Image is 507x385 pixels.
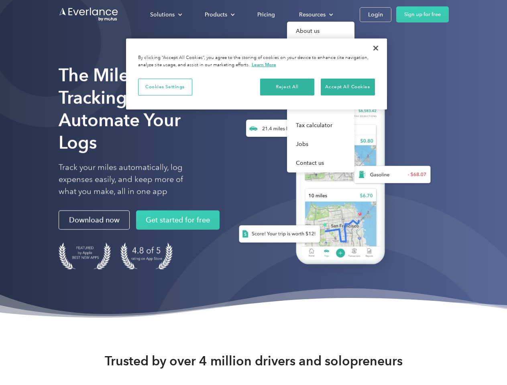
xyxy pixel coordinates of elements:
[360,7,391,22] a: Login
[150,10,175,20] div: Solutions
[291,8,340,22] div: Resources
[126,38,387,109] div: Cookie banner
[138,55,375,69] div: By clicking “Accept All Cookies”, you agree to the storing of cookies on your device to enhance s...
[59,211,130,230] a: Download now
[260,79,314,95] button: Reject All
[59,162,202,198] p: Track your miles automatically, log expenses easily, and keep more of what you make, all in one app
[205,10,227,20] div: Products
[287,22,354,172] nav: Resources
[396,6,449,22] a: Sign up for free
[287,135,354,154] a: Jobs
[136,211,220,230] a: Get started for free
[252,62,276,67] a: More information about your privacy, opens in a new tab
[368,10,383,20] div: Login
[59,7,119,22] a: Go to homepage
[105,353,403,369] strong: Trusted by over 4 million drivers and solopreneurs
[197,8,241,22] div: Products
[126,38,387,109] div: Privacy
[142,8,189,22] div: Solutions
[367,39,385,57] button: Close
[120,243,173,269] img: 4.9 out of 5 stars on the app store
[249,8,283,22] a: Pricing
[287,154,354,172] a: Contact us
[138,79,192,95] button: Cookies Settings
[59,243,111,269] img: Badge for Featured by Apple Best New Apps
[321,79,375,95] button: Accept All Cookies
[287,22,354,41] a: About us
[287,116,354,135] a: Tax calculator
[257,10,275,20] div: Pricing
[226,76,437,276] img: Everlance, mileage tracker app, expense tracking app
[299,10,326,20] div: Resources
